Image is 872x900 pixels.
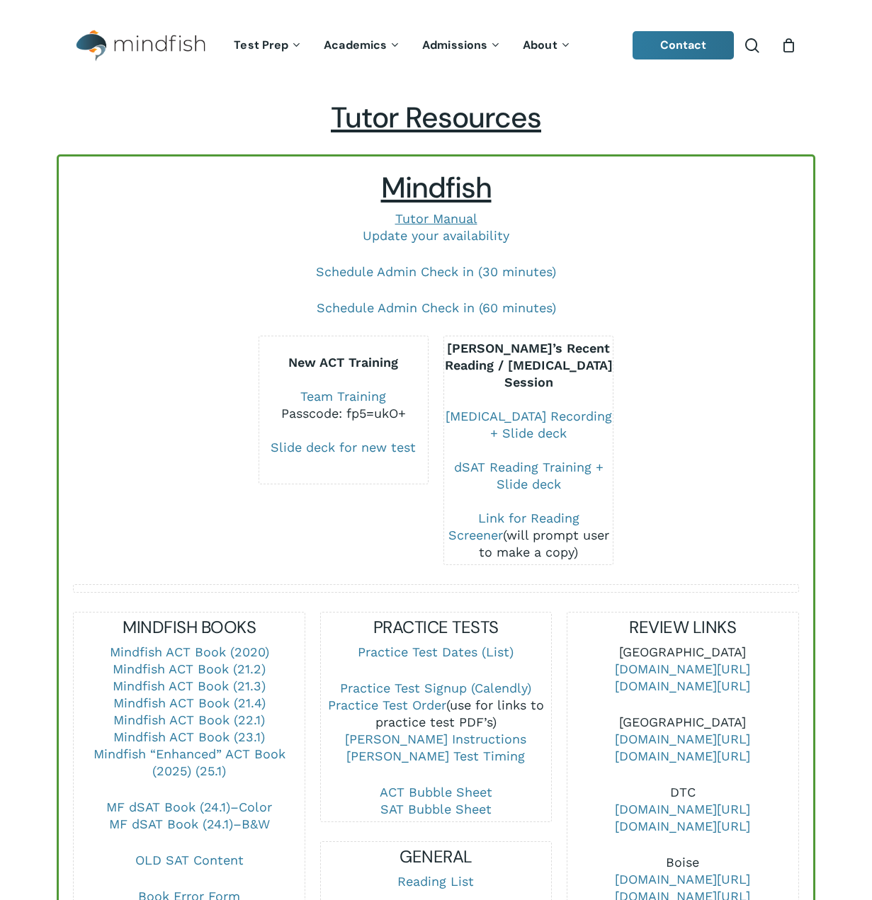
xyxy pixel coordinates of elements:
[234,38,288,52] span: Test Prep
[223,19,582,72] nav: Main Menu
[113,661,266,676] a: Mindfish ACT Book (21.2)
[321,616,551,639] h5: PRACTICE TESTS
[660,38,707,52] span: Contact
[615,661,750,676] a: [DOMAIN_NAME][URL]
[445,341,613,389] b: [PERSON_NAME]’s Recent Reading / [MEDICAL_DATA] Session
[448,511,579,542] a: Link for Reading Screener
[512,40,582,52] a: About
[321,680,551,784] p: (use for links to practice test PDF’s)
[324,38,387,52] span: Academics
[422,38,487,52] span: Admissions
[57,19,815,72] header: Main Menu
[454,460,604,491] a: dSAT Reading Training + Slide deck
[567,644,798,714] p: [GEOGRAPHIC_DATA]
[395,211,477,226] a: Tutor Manual
[340,680,531,695] a: Practice Test Signup (Calendly)
[444,510,613,561] div: (will prompt user to make a copy)
[113,729,265,744] a: Mindfish ACT Book (23.1)
[363,228,509,243] a: Update your availability
[313,40,412,52] a: Academics
[271,440,416,455] a: Slide deck for new test
[74,616,304,639] h5: MINDFISH BOOKS
[109,816,270,831] a: MF dSAT Book (24.1)–B&W
[345,731,526,746] a: [PERSON_NAME] Instructions
[380,802,492,816] a: SAT Bubble Sheet
[288,355,398,370] b: New ACT Training
[781,38,796,53] a: Cart
[300,389,386,404] a: Team Training
[615,819,750,833] a: [DOMAIN_NAME][URL]
[523,38,557,52] span: About
[358,644,514,659] a: Practice Test Dates (List)
[317,300,556,315] a: Schedule Admin Check in (60 minutes)
[223,40,313,52] a: Test Prep
[113,678,266,693] a: Mindfish ACT Book (21.3)
[321,845,551,868] h5: GENERAL
[567,784,798,854] p: DTC
[412,40,512,52] a: Admissions
[259,405,428,422] div: Passcode: fp5=ukO+
[94,746,285,778] a: Mindfish “Enhanced” ACT Book (2025) (25.1)
[316,264,556,279] a: Schedule Admin Check in (30 minutes)
[346,748,525,763] a: [PERSON_NAME] Test Timing
[381,169,492,207] span: Mindfish
[615,872,750,887] a: [DOMAIN_NAME][URL]
[615,678,750,693] a: [DOMAIN_NAME][URL]
[113,695,266,710] a: Mindfish ACT Book (21.4)
[113,712,265,727] a: Mindfish ACT Book (22.1)
[331,99,541,137] span: Tutor Resources
[567,714,798,784] p: [GEOGRAPHIC_DATA]
[615,731,750,746] a: [DOMAIN_NAME][URL]
[615,802,750,816] a: [DOMAIN_NAME][URL]
[615,748,750,763] a: [DOMAIN_NAME][URL]
[446,409,612,440] a: [MEDICAL_DATA] Recording + Slide deck
[380,785,492,799] a: ACT Bubble Sheet
[567,616,798,639] h5: REVIEW LINKS
[110,644,269,659] a: Mindfish ACT Book (2020)
[397,874,474,889] a: Reading List
[106,799,272,814] a: MF dSAT Book (24.1)–Color
[135,853,244,867] a: OLD SAT Content
[633,31,735,59] a: Contact
[328,697,446,712] a: Practice Test Order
